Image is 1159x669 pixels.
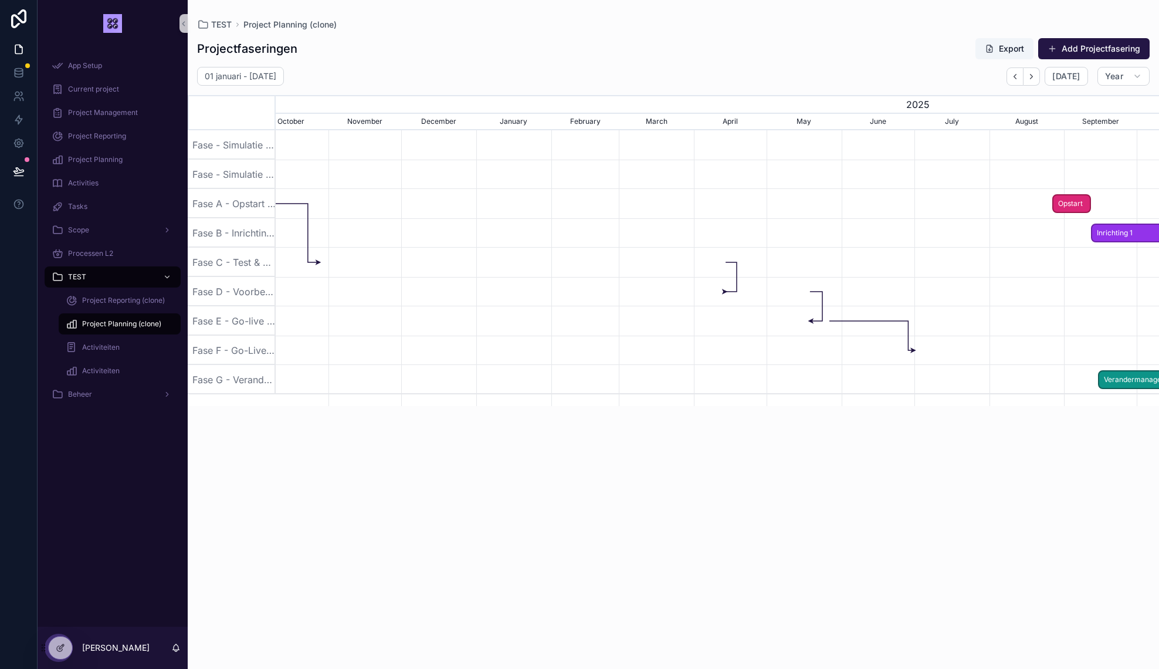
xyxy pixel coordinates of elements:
[1053,194,1090,214] span: Opstart
[103,14,122,33] img: App logo
[328,113,401,130] div: November
[975,38,1033,59] button: Export
[401,113,476,130] div: December
[188,336,276,365] div: Fase F - Go-Live 2 (TRI_IMP_25)
[68,85,119,94] span: Current project
[767,113,842,130] div: May
[694,113,767,130] div: April
[1064,113,1137,130] div: September
[188,248,276,277] div: Fase C - Test & acceptatie 1 (TRI_IMP_25)
[68,131,126,141] span: Project Reporting
[45,266,181,288] a: TEST
[188,277,276,306] div: Fase D - Voorbereiden livegang 1 (TRI_IMP_25)
[68,155,123,164] span: Project Planning
[197,19,232,31] a: TEST
[45,173,181,194] a: Activities
[989,113,1065,130] div: August
[188,189,276,218] div: Fase A - Opstart (TRI_IMP_25)
[914,113,989,130] div: July
[1045,67,1087,86] button: [DATE]
[1052,194,1091,214] div: Opstart
[68,178,99,188] span: Activities
[551,113,619,130] div: February
[253,113,328,130] div: October
[45,55,181,76] a: App Setup
[188,365,276,394] div: Fase G - Verandermanagement (TRI_IMP_25)
[82,343,120,352] span: Activiteiten
[38,47,188,420] div: scrollable content
[243,19,337,31] a: Project Planning (clone)
[45,79,181,100] a: Current project
[59,360,181,381] a: Activiteiten
[619,113,694,130] div: March
[45,102,181,123] a: Project Management
[476,113,551,130] div: January
[68,61,102,70] span: App Setup
[59,313,181,334] a: Project Planning (clone)
[68,249,113,258] span: Processen L2
[45,243,181,264] a: Processen L2
[45,384,181,405] a: Beheer
[842,113,914,130] div: June
[211,19,232,31] span: TEST
[1038,38,1150,59] button: Add Projectfasering
[188,218,276,248] div: Fase B - Inrichting 1 (TRI_IMP_25)
[59,290,181,311] a: Project Reporting (clone)
[45,219,181,241] a: Scope
[1097,67,1150,86] button: Year
[45,149,181,170] a: Project Planning
[197,40,297,57] h1: Projectfaseringen
[82,366,120,376] span: Activiteiten
[68,272,86,282] span: TEST
[188,160,276,189] div: Fase - Simulatie 2 (TRI_IMP_25)
[45,126,181,147] a: Project Reporting
[1052,71,1080,82] span: [DATE]
[82,642,150,654] p: [PERSON_NAME]
[188,306,276,336] div: Fase E - Go-live 1 (TRI_IMP_25)
[82,319,161,329] span: Project Planning (clone)
[68,202,87,211] span: Tasks
[59,337,181,358] a: Activiteiten
[68,390,92,399] span: Beheer
[205,70,276,82] h2: 01 januari - [DATE]
[45,196,181,217] a: Tasks
[68,108,138,117] span: Project Management
[188,130,276,160] div: Fase - Simulatie 1 (TRI_IMP_25)
[68,225,89,235] span: Scope
[82,296,165,305] span: Project Reporting (clone)
[1105,71,1123,82] span: Year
